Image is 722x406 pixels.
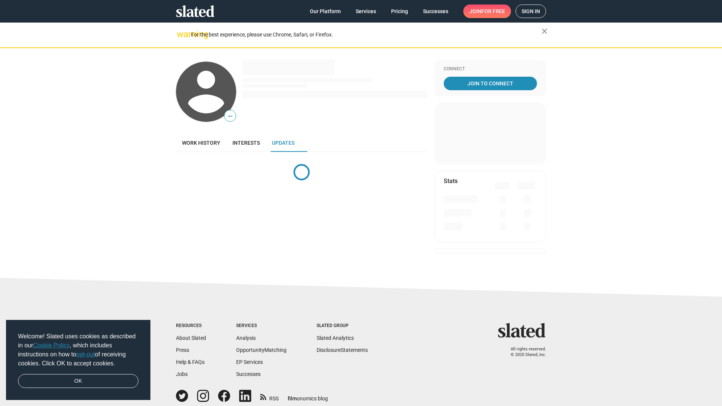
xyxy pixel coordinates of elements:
a: Work history [176,134,226,152]
a: filmonomics blog [288,389,328,402]
a: RSS [260,391,279,402]
a: opt-out [76,351,95,358]
a: Our Platform [304,5,347,18]
a: OpportunityMatching [236,347,287,353]
a: Services [350,5,382,18]
span: Successes [423,5,448,18]
span: film [288,395,297,401]
a: Analysis [236,335,256,341]
a: Cookie Policy [33,342,70,348]
a: Joinfor free [463,5,511,18]
a: Press [176,347,189,353]
span: Join [469,5,505,18]
span: Our Platform [310,5,341,18]
a: Successes [417,5,454,18]
div: cookieconsent [6,320,150,400]
a: DisclosureStatements [317,347,368,353]
a: Updates [266,134,300,152]
mat-icon: close [540,27,549,36]
span: Join To Connect [445,77,535,90]
div: Resources [176,323,206,329]
p: All rights reserved. © 2025 Slated, Inc. [503,347,546,358]
span: Sign in [522,5,540,18]
div: Connect [444,66,537,72]
div: For the best experience, please use Chrome, Safari, or Firefox. [191,30,541,40]
a: Help & FAQs [176,359,205,365]
span: Welcome! Slated uses cookies as described in our , which includes instructions on how to of recei... [18,332,138,368]
span: Services [356,5,376,18]
span: Pricing [391,5,408,18]
a: Slated Analytics [317,335,354,341]
a: About Slated [176,335,206,341]
a: Jobs [176,371,188,377]
a: Sign in [516,5,546,18]
a: dismiss cookie message [18,374,138,388]
span: Interests [232,140,260,146]
a: Successes [236,371,261,377]
a: Interests [226,134,266,152]
span: Work history [182,140,220,146]
a: Join To Connect [444,77,537,90]
div: Slated Group [317,323,368,329]
div: Services [236,323,287,329]
mat-icon: warning [177,30,186,39]
a: Pricing [385,5,414,18]
mat-card-title: Stats [444,177,458,185]
a: EP Services [236,359,263,365]
span: Updates [272,140,294,146]
span: — [224,111,236,121]
span: for free [481,5,505,18]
